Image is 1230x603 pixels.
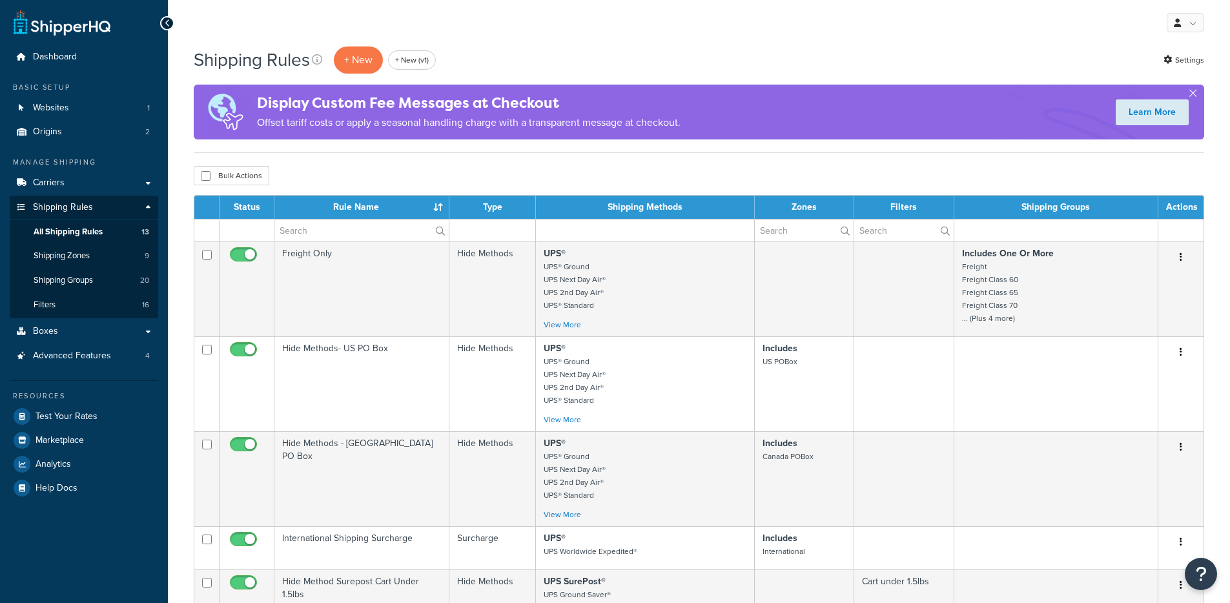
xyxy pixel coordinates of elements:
a: Shipping Groups 20 [10,269,158,292]
input: Search [755,220,854,241]
a: Help Docs [10,476,158,500]
span: Filters [34,300,56,311]
small: Canada POBox [763,451,814,462]
span: Test Your Rates [36,411,97,422]
strong: Includes [763,436,797,450]
th: Filters [854,196,954,219]
span: Help Docs [36,483,77,494]
a: + New (v1) [388,50,436,70]
a: Carriers [10,171,158,195]
span: 4 [145,351,150,362]
th: Zones [755,196,854,219]
th: Rule Name : activate to sort column ascending [274,196,449,219]
a: Dashboard [10,45,158,69]
a: All Shipping Rules 13 [10,220,158,244]
div: Manage Shipping [10,157,158,168]
strong: UPS® [544,342,566,355]
input: Search [274,220,449,241]
li: Shipping Rules [10,196,158,318]
p: Offset tariff costs or apply a seasonal handling charge with a transparent message at checkout. [257,114,681,132]
strong: Includes One Or More [962,247,1054,260]
span: Dashboard [33,52,77,63]
th: Shipping Groups [954,196,1158,219]
small: UPS Worldwide Expedited® [544,546,637,557]
a: Marketplace [10,429,158,452]
a: Learn More [1116,99,1189,125]
td: Freight Only [274,241,449,336]
a: Analytics [10,453,158,476]
span: Advanced Features [33,351,111,362]
span: 13 [141,227,149,238]
td: Hide Methods- US PO Box [274,336,449,431]
strong: Includes [763,531,797,545]
a: Boxes [10,320,158,343]
span: 20 [140,275,149,286]
a: Settings [1163,51,1204,69]
span: Shipping Rules [33,202,93,213]
img: duties-banner-06bc72dcb5fe05cb3f9472aba00be2ae8eb53ab6f0d8bb03d382ba314ac3c341.png [194,85,257,139]
a: Advanced Features 4 [10,344,158,368]
a: View More [544,319,581,331]
td: Hide Methods [449,336,536,431]
strong: UPS® [544,436,566,450]
th: Type [449,196,536,219]
li: Origins [10,120,158,144]
td: Hide Methods [449,241,536,336]
small: International [763,546,805,557]
span: 2 [145,127,150,138]
strong: UPS SurePost® [544,575,606,588]
button: Bulk Actions [194,166,269,185]
td: Hide Methods - [GEOGRAPHIC_DATA] PO Box [274,431,449,526]
span: 9 [145,250,149,261]
p: + New [334,46,383,73]
th: Status [220,196,274,219]
li: Websites [10,96,158,120]
div: Resources [10,391,158,402]
button: Open Resource Center [1185,558,1217,590]
span: Origins [33,127,62,138]
h1: Shipping Rules [194,47,310,72]
span: All Shipping Rules [34,227,103,238]
th: Actions [1158,196,1204,219]
span: 1 [147,103,150,114]
span: Websites [33,103,69,114]
a: Test Your Rates [10,405,158,428]
span: Marketplace [36,435,84,446]
a: Filters 16 [10,293,158,317]
span: 16 [142,300,149,311]
th: Shipping Methods [536,196,755,219]
small: UPS® Ground UPS Next Day Air® UPS 2nd Day Air® UPS® Standard [544,451,606,501]
a: Websites 1 [10,96,158,120]
span: Analytics [36,459,71,470]
strong: UPS® [544,531,566,545]
strong: Includes [763,342,797,355]
a: Shipping Zones 9 [10,244,158,268]
a: ShipperHQ Home [14,10,110,36]
small: US POBox [763,356,797,367]
td: Hide Methods [449,431,536,526]
span: Boxes [33,326,58,337]
small: UPS® Ground UPS Next Day Air® UPS 2nd Day Air® UPS® Standard [544,261,606,311]
a: Origins 2 [10,120,158,144]
a: Shipping Rules [10,196,158,220]
a: View More [544,509,581,520]
strong: UPS® [544,247,566,260]
a: View More [544,414,581,425]
li: Filters [10,293,158,317]
span: Shipping Zones [34,250,90,261]
li: Shipping Groups [10,269,158,292]
li: Shipping Zones [10,244,158,268]
small: UPS® Ground UPS Next Day Air® UPS 2nd Day Air® UPS® Standard [544,356,606,406]
li: All Shipping Rules [10,220,158,244]
input: Search [854,220,954,241]
td: Surcharge [449,526,536,569]
small: Freight Freight Class 60 Freight Class 65 Freight Class 70 ... (Plus 4 more) [962,261,1018,324]
td: International Shipping Surcharge [274,526,449,569]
